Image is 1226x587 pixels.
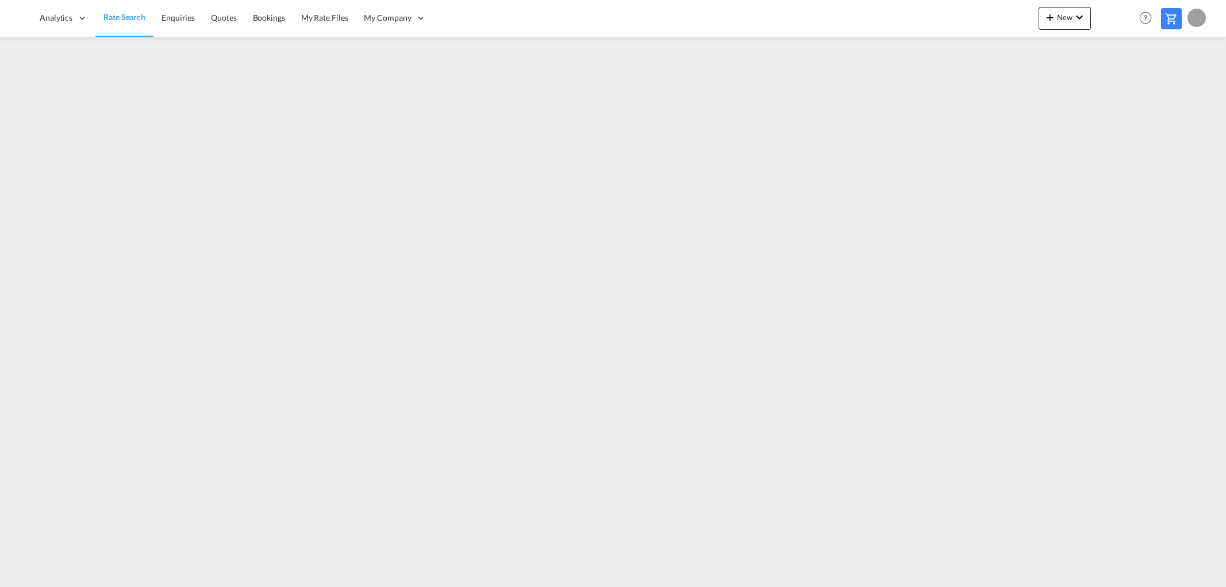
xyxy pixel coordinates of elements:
div: Help [1136,8,1161,29]
span: Bookings [253,13,285,22]
span: Enquiries [162,13,195,22]
span: My Rate Files [301,13,348,22]
span: Analytics [40,12,72,24]
span: My Company [364,12,411,24]
button: icon-plus 400-fgNewicon-chevron-down [1039,7,1091,30]
md-icon: icon-chevron-down [1073,10,1086,24]
span: New [1043,13,1086,22]
span: Rate Search [103,12,145,22]
span: Quotes [211,13,236,22]
span: Help [1136,8,1155,28]
md-icon: icon-plus 400-fg [1043,10,1057,24]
